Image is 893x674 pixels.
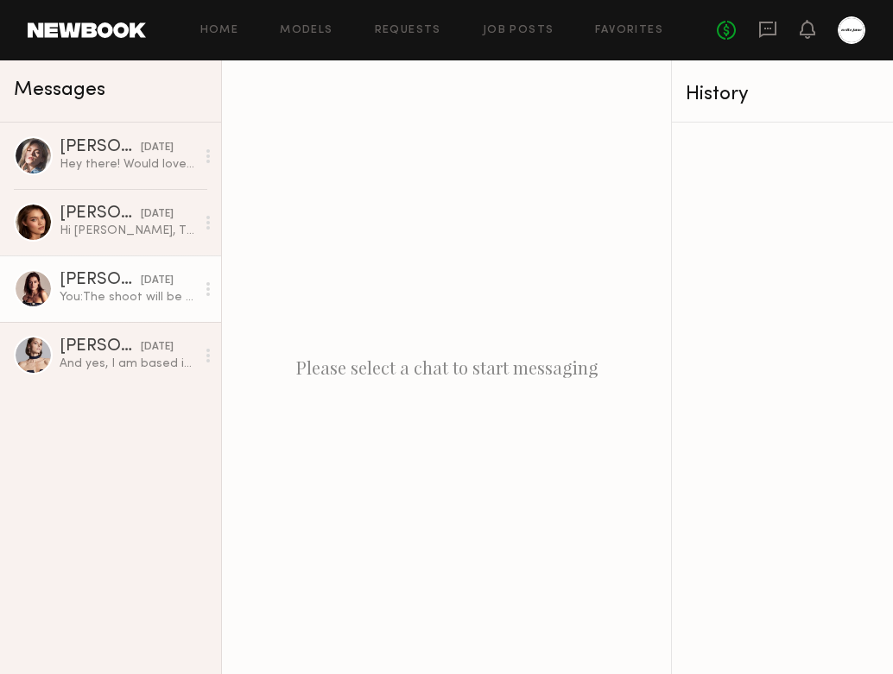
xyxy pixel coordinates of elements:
a: Models [280,25,332,36]
div: And yes, I am based in LA [60,356,195,372]
div: Please select a chat to start messaging [222,60,671,674]
div: History [686,85,879,104]
a: Requests [375,25,441,36]
div: Hi [PERSON_NAME], Thank you so much for reaching out to me! I’d love to work with you and help sh... [60,223,195,239]
div: Hey there! Would love to be considered ❤️ I am free [DATE]-[DATE] and then again [DATE]-[DATE]. I... [60,156,195,173]
div: [DATE] [141,206,174,223]
a: Favorites [595,25,663,36]
div: [PERSON_NAME] [60,338,141,356]
div: [PERSON_NAME] [60,272,141,289]
div: [DATE] [141,273,174,289]
span: Messages [14,80,105,100]
div: [DATE] [141,339,174,356]
div: You: The shoot will be at [GEOGRAPHIC_DATA] and is an early morning call time. Would you be able ... [60,289,195,306]
div: [PERSON_NAME] [60,139,141,156]
div: [PERSON_NAME] [60,205,141,223]
div: [DATE] [141,140,174,156]
a: Job Posts [483,25,554,36]
a: Home [200,25,239,36]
